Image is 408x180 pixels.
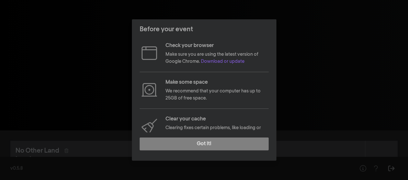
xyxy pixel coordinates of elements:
[165,124,269,139] p: Clearing fixes certain problems, like loading or formatting. Follow these .
[165,51,269,65] p: Make sure you are using the latest version of Google Chrome.
[201,59,244,64] a: Download or update
[140,137,269,150] button: Got it!
[165,79,269,86] p: Make some space
[165,88,269,102] p: We recommend that your computer has up to 25GB of free space.
[165,42,269,50] p: Check your browser
[165,115,269,123] p: Clear your cache
[132,19,276,39] header: Before your event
